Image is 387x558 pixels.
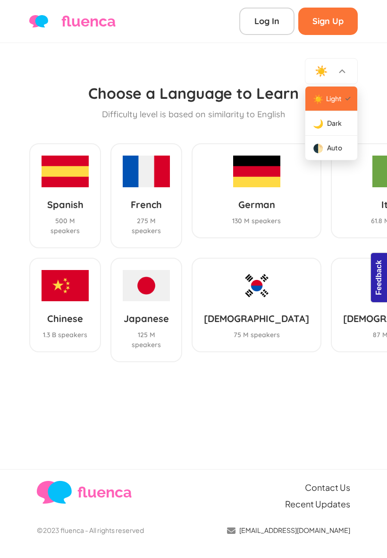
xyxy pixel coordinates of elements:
img: france.png [123,156,170,187]
a: [DEMOGRAPHIC_DATA]75 M speakers [192,258,321,352]
img: spain.png [42,156,89,187]
div: 🌙 [313,117,323,130]
a: Log In [239,8,294,35]
div: 275 M speakers [123,216,170,236]
span: Auto [327,143,342,153]
h3: Spanish [42,199,89,210]
img: germany.png [233,156,280,187]
img: china.png [42,270,89,301]
h3: German [232,199,281,210]
span: Light [326,94,342,104]
span: Dark [327,118,342,128]
div: 🌓 [313,141,323,154]
a: Japanese125 M speakers [110,258,182,362]
iframe: Ybug feedback widget [368,251,387,307]
p: Difficulty level is based on similarity to English [29,108,358,121]
div: 130 M speakers [232,216,281,226]
h3: Japanese [123,313,170,324]
a: [EMAIL_ADDRESS][DOMAIN_NAME] [227,525,350,535]
a: Sign Up [298,8,358,35]
div: ☀️ [313,92,322,105]
div: 75 M speakers [204,330,309,340]
div: ☀️ [315,63,328,79]
div: 500 M speakers [42,216,89,236]
a: French275 M speakers [110,143,182,248]
span: fluenca [77,481,132,504]
img: south-korea.png [233,270,280,301]
a: Contact Us [305,481,350,494]
a: Spanish500 M speakers [29,143,101,248]
div: 125 M speakers [123,330,170,350]
img: japan.png [123,270,170,301]
p: ©2023 fluenca - All rights reserved [37,525,144,535]
button: Feedback [5,3,54,19]
a: Chinese1.3 B speakers [29,258,101,352]
h3: French [123,199,170,210]
h1: Choose a Language to Learn [29,84,358,102]
span: fluenca [61,10,116,33]
div: 1.3 B speakers [43,330,87,340]
h3: Chinese [43,313,87,324]
h3: [DEMOGRAPHIC_DATA] [204,313,309,324]
a: German130 M speakers [192,143,321,238]
p: [EMAIL_ADDRESS][DOMAIN_NAME] [239,525,350,535]
a: Recent Updates [285,497,350,510]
